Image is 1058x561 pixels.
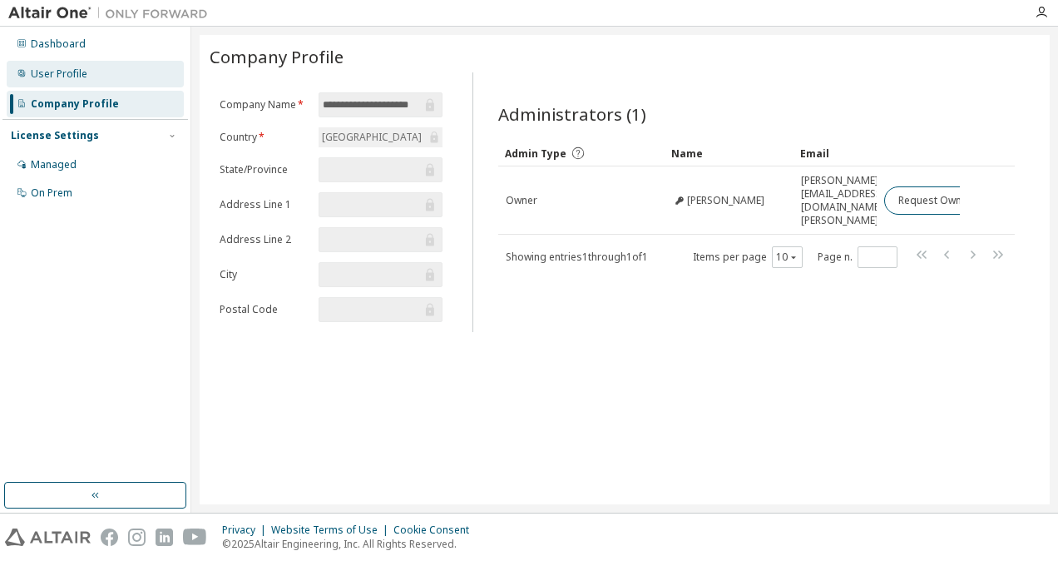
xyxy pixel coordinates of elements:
label: State/Province [220,163,309,176]
button: 10 [776,251,798,264]
div: Dashboard [31,37,86,51]
p: © 2025 Altair Engineering, Inc. All Rights Reserved. [222,537,479,551]
span: [PERSON_NAME][EMAIL_ADDRESS][DOMAIN_NAME][PERSON_NAME] [801,174,885,227]
img: linkedin.svg [156,529,173,546]
img: facebook.svg [101,529,118,546]
div: On Prem [31,186,72,200]
div: Cookie Consent [393,524,479,537]
label: Company Name [220,98,309,112]
img: altair_logo.svg [5,529,91,546]
div: License Settings [11,129,99,142]
div: User Profile [31,67,87,81]
img: Altair One [8,5,216,22]
div: Website Terms of Use [271,524,393,537]
div: Company Profile [31,97,119,111]
div: Name [671,140,787,166]
img: instagram.svg [128,529,146,546]
label: Address Line 2 [220,233,309,246]
div: [GEOGRAPHIC_DATA] [319,127,442,147]
label: Postal Code [220,303,309,316]
div: Managed [31,158,77,171]
span: Showing entries 1 through 1 of 1 [506,250,648,264]
div: Privacy [222,524,271,537]
label: City [220,268,309,281]
button: Request Owner Change [884,186,1025,215]
span: Page n. [818,246,897,268]
div: [GEOGRAPHIC_DATA] [319,128,424,146]
label: Country [220,131,309,144]
span: Owner [506,194,537,207]
span: Company Profile [210,45,344,68]
span: Administrators (1) [498,102,646,126]
span: [PERSON_NAME] [687,194,764,207]
span: Admin Type [505,146,566,161]
span: Items per page [693,246,803,268]
img: youtube.svg [183,529,207,546]
label: Address Line 1 [220,198,309,211]
div: Email [800,140,870,166]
